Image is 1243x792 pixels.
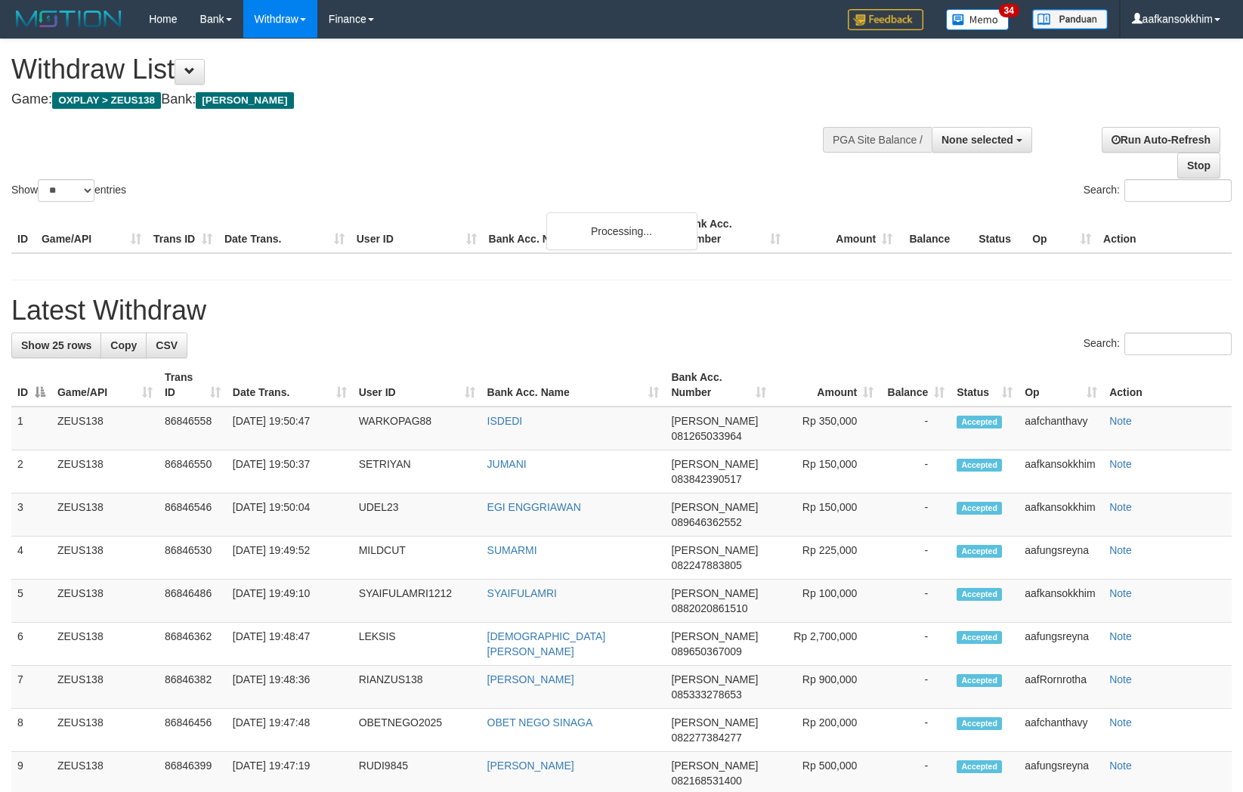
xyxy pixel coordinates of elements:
a: Note [1109,587,1132,599]
td: ZEUS138 [51,623,159,666]
span: Accepted [957,674,1002,687]
td: aafkansokkhim [1019,493,1103,537]
img: MOTION_logo.png [11,8,126,30]
span: Copy 089650367009 to clipboard [671,645,741,657]
span: [PERSON_NAME] [671,716,758,729]
span: Copy 085333278653 to clipboard [671,688,741,701]
td: ZEUS138 [51,493,159,537]
td: 86846558 [159,407,227,450]
td: aafchanthavy [1019,709,1103,752]
span: Accepted [957,545,1002,558]
td: 86846362 [159,623,227,666]
a: SYAIFULAMRI [487,587,557,599]
a: [PERSON_NAME] [487,760,574,772]
th: Op: activate to sort column ascending [1019,364,1103,407]
div: PGA Site Balance / [823,127,932,153]
a: Note [1109,501,1132,513]
span: [PERSON_NAME] [671,458,758,470]
a: ISDEDI [487,415,523,427]
th: Op [1026,210,1097,253]
img: Feedback.jpg [848,9,923,30]
td: 86846546 [159,493,227,537]
span: Copy 082168531400 to clipboard [671,775,741,787]
td: 2 [11,450,51,493]
span: [PERSON_NAME] [671,501,758,513]
td: SETRIYAN [353,450,481,493]
span: Accepted [957,717,1002,730]
a: Note [1109,630,1132,642]
td: 5 [11,580,51,623]
span: Accepted [957,416,1002,428]
th: Action [1103,364,1232,407]
th: Status [972,210,1026,253]
span: 34 [999,4,1019,17]
td: Rp 150,000 [772,450,880,493]
a: Note [1109,544,1132,556]
label: Search: [1084,179,1232,202]
th: Balance: activate to sort column ascending [880,364,951,407]
td: Rp 200,000 [772,709,880,752]
span: [PERSON_NAME] [671,630,758,642]
td: ZEUS138 [51,666,159,709]
td: - [880,407,951,450]
td: 86846382 [159,666,227,709]
th: Bank Acc. Name [483,210,676,253]
td: SYAIFULAMRI1212 [353,580,481,623]
span: [PERSON_NAME] [671,415,758,427]
a: Stop [1177,153,1220,178]
td: aafkansokkhim [1019,580,1103,623]
td: - [880,666,951,709]
a: Note [1109,458,1132,470]
th: ID [11,210,36,253]
td: - [880,709,951,752]
td: - [880,623,951,666]
td: [DATE] 19:48:36 [227,666,353,709]
span: Copy 081265033964 to clipboard [671,430,741,442]
td: 1 [11,407,51,450]
td: - [880,450,951,493]
button: None selected [932,127,1032,153]
span: Copy [110,339,137,351]
td: [DATE] 19:48:47 [227,623,353,666]
span: [PERSON_NAME] [196,92,293,109]
img: panduan.png [1032,9,1108,29]
th: Status: activate to sort column ascending [951,364,1019,407]
td: Rp 2,700,000 [772,623,880,666]
td: 4 [11,537,51,580]
td: [DATE] 19:50:04 [227,493,353,537]
th: Amount: activate to sort column ascending [772,364,880,407]
a: SUMARMI [487,544,537,556]
th: Game/API [36,210,147,253]
a: Note [1109,673,1132,685]
td: RIANZUS138 [353,666,481,709]
td: [DATE] 19:47:48 [227,709,353,752]
td: aafRornrotha [1019,666,1103,709]
h1: Withdraw List [11,54,814,85]
td: 86846530 [159,537,227,580]
span: Show 25 rows [21,339,91,351]
a: Note [1109,415,1132,427]
td: 8 [11,709,51,752]
td: - [880,537,951,580]
th: Bank Acc. Number [675,210,787,253]
td: Rp 225,000 [772,537,880,580]
span: [PERSON_NAME] [671,760,758,772]
th: User ID: activate to sort column ascending [353,364,481,407]
span: [PERSON_NAME] [671,544,758,556]
td: Rp 100,000 [772,580,880,623]
th: User ID [351,210,483,253]
select: Showentries [38,179,94,202]
td: [DATE] 19:49:52 [227,537,353,580]
td: Rp 350,000 [772,407,880,450]
label: Show entries [11,179,126,202]
td: ZEUS138 [51,407,159,450]
th: Date Trans.: activate to sort column ascending [227,364,353,407]
span: Accepted [957,502,1002,515]
td: ZEUS138 [51,537,159,580]
td: aafungsreyna [1019,623,1103,666]
span: Accepted [957,588,1002,601]
img: Button%20Memo.svg [946,9,1010,30]
td: LEKSIS [353,623,481,666]
td: UDEL23 [353,493,481,537]
td: 86846550 [159,450,227,493]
